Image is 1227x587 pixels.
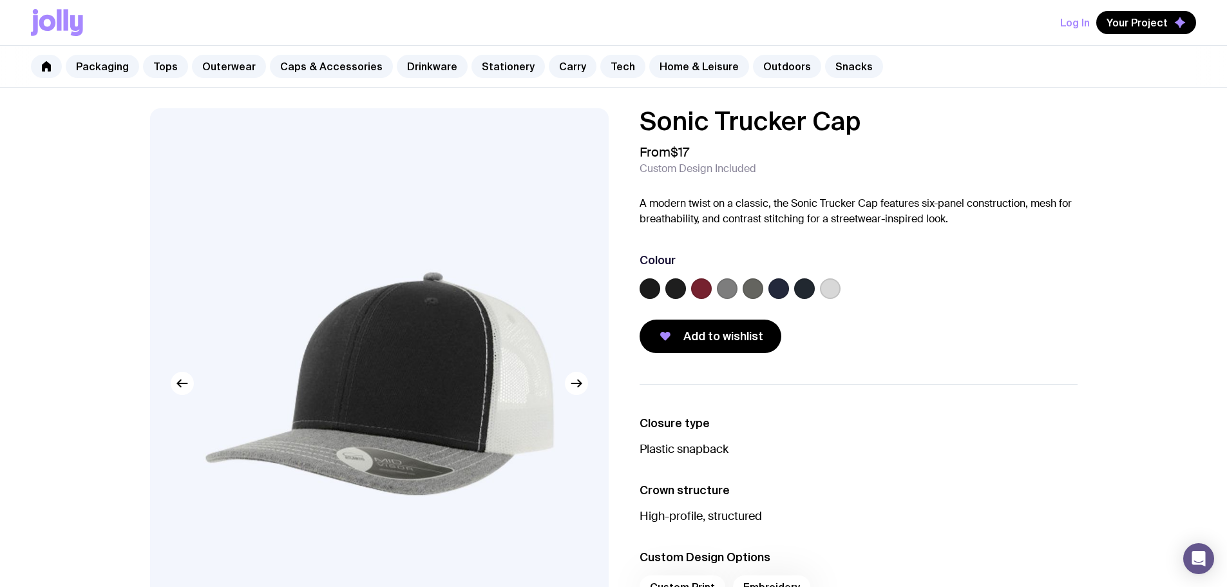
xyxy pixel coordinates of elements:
button: Log In [1060,11,1090,34]
a: Carry [549,55,596,78]
span: Custom Design Included [640,162,756,175]
a: Snacks [825,55,883,78]
h3: Closure type [640,416,1078,431]
h1: Sonic Trucker Cap [640,108,1078,134]
a: Home & Leisure [649,55,749,78]
a: Outdoors [753,55,821,78]
a: Caps & Accessories [270,55,393,78]
a: Outerwear [192,55,266,78]
a: Stationery [471,55,545,78]
button: Your Project [1096,11,1196,34]
button: Add to wishlist [640,320,781,353]
span: From [640,144,689,160]
p: Plastic snapback [640,441,1078,457]
span: Add to wishlist [683,329,763,344]
span: $17 [671,144,689,160]
h3: Custom Design Options [640,550,1078,565]
div: Open Intercom Messenger [1183,543,1214,574]
p: High-profile, structured [640,508,1078,524]
a: Tops [143,55,188,78]
a: Packaging [66,55,139,78]
span: Your Project [1107,16,1168,29]
h3: Colour [640,253,676,268]
a: Tech [600,55,645,78]
h3: Crown structure [640,483,1078,498]
p: A modern twist on a classic, the Sonic Trucker Cap features six-panel construction, mesh for brea... [640,196,1078,227]
a: Drinkware [397,55,468,78]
